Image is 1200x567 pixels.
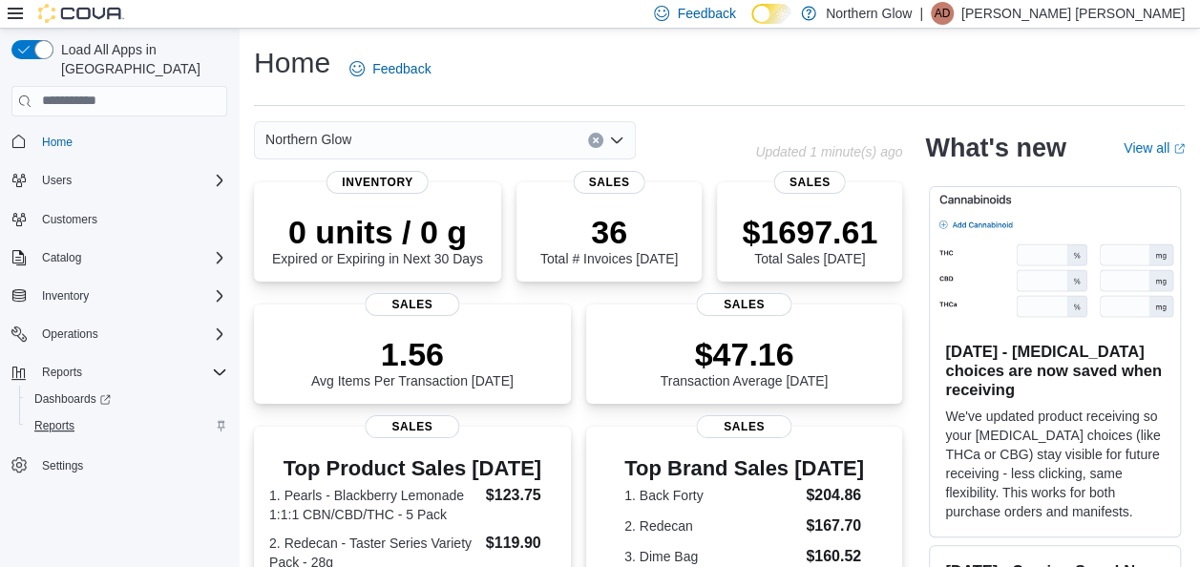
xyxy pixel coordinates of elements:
a: Dashboards [27,388,118,410]
a: Feedback [342,50,438,88]
dd: $123.75 [486,484,556,507]
a: Dashboards [19,386,235,412]
span: Operations [42,326,98,342]
span: Load All Apps in [GEOGRAPHIC_DATA] [53,40,227,78]
button: Inventory [4,283,235,309]
span: AD [934,2,950,25]
img: Cova [38,4,124,23]
span: Settings [42,458,83,473]
span: Customers [34,207,227,231]
div: Avg Items Per Transaction [DATE] [311,335,514,388]
span: Inventory [34,284,227,307]
span: Operations [34,323,227,346]
span: Sales [365,415,459,438]
button: Settings [4,451,235,478]
p: We've updated product receiving so your [MEDICAL_DATA] choices (like THCa or CBG) stay visible fo... [945,407,1165,521]
span: Dashboards [27,388,227,410]
span: Reports [34,361,227,384]
p: | [919,2,923,25]
dt: 1. Back Forty [624,486,798,505]
button: Catalog [4,244,235,271]
h2: What's new [925,133,1065,163]
span: Settings [34,452,227,476]
span: Dark Mode [751,24,752,25]
span: Sales [697,293,791,316]
span: Reports [42,365,82,380]
nav: Complex example [11,120,227,529]
dd: $167.70 [806,514,864,537]
span: Sales [365,293,459,316]
span: Inventory [42,288,89,304]
button: Open list of options [609,133,624,148]
button: Home [4,128,235,156]
button: Reports [34,361,90,384]
dt: 1. Pearls - Blackberry Lemonade 1:1:1 CBN/CBD/THC - 5 Pack [269,486,478,524]
a: Customers [34,208,105,231]
span: Reports [27,414,227,437]
button: Operations [34,323,106,346]
p: 1.56 [311,335,514,373]
button: Reports [4,359,235,386]
div: Transaction Average [DATE] [661,335,829,388]
span: Dashboards [34,391,111,407]
button: Reports [19,412,235,439]
p: $47.16 [661,335,829,373]
span: Sales [774,171,846,194]
dd: $119.90 [486,532,556,555]
button: Operations [4,321,235,347]
div: Total Sales [DATE] [742,213,877,266]
button: Customers [4,205,235,233]
input: Dark Mode [751,4,791,24]
p: 36 [540,213,678,251]
span: Sales [697,415,791,438]
dt: 2. Redecan [624,516,798,535]
button: Catalog [34,246,89,269]
button: Users [34,169,79,192]
p: $1697.61 [742,213,877,251]
span: Users [42,173,72,188]
h3: Top Product Sales [DATE] [269,457,556,480]
div: Annabel Dela Cruz [931,2,954,25]
p: Updated 1 minute(s) ago [755,144,902,159]
button: Clear input [588,133,603,148]
a: Reports [27,414,82,437]
h3: Top Brand Sales [DATE] [624,457,864,480]
span: Users [34,169,227,192]
h1: Home [254,44,330,82]
button: Inventory [34,284,96,307]
dd: $204.86 [806,484,864,507]
a: Home [34,131,80,154]
span: Customers [42,212,97,227]
div: Total # Invoices [DATE] [540,213,678,266]
a: View allExternal link [1124,140,1185,156]
div: Expired or Expiring in Next 30 Days [272,213,483,266]
p: [PERSON_NAME] [PERSON_NAME] [961,2,1185,25]
span: Feedback [677,4,735,23]
a: Settings [34,454,91,477]
span: Inventory [326,171,429,194]
span: Feedback [372,59,431,78]
h3: [DATE] - [MEDICAL_DATA] choices are now saved when receiving [945,342,1165,399]
span: Sales [574,171,645,194]
span: Home [42,135,73,150]
span: Reports [34,418,74,433]
span: Catalog [42,250,81,265]
svg: External link [1173,143,1185,155]
p: Northern Glow [826,2,912,25]
span: Northern Glow [265,128,351,151]
p: 0 units / 0 g [272,213,483,251]
dt: 3. Dime Bag [624,547,798,566]
span: Home [34,130,227,154]
button: Users [4,167,235,194]
span: Catalog [34,246,227,269]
